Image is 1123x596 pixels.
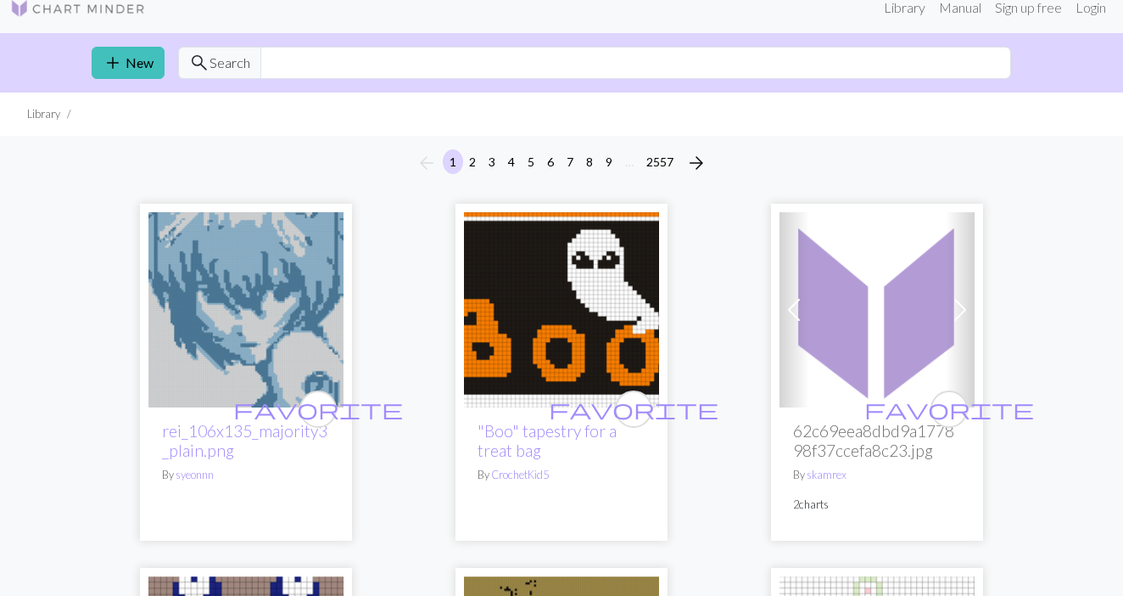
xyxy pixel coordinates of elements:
button: 3 [482,149,502,174]
button: 6 [540,149,561,174]
i: favourite [864,392,1034,426]
p: By [162,467,330,483]
p: By [478,467,645,483]
span: search [189,51,210,75]
i: Next [686,153,707,173]
nav: Page navigation [410,149,713,177]
span: favorite [864,396,1034,422]
span: favorite [549,396,718,422]
a: "Boo" tapestry for a treat bag [478,421,617,460]
span: Search [210,53,250,73]
p: By [793,467,961,483]
button: 4 [501,149,522,174]
a: skamrex [807,468,846,481]
span: arrow_forward [686,151,707,175]
span: favorite [233,396,403,422]
a: Screenshot 2025-09-16 183521.png [464,300,659,316]
button: 8 [579,149,600,174]
img: rei_106x135_majority3_plain.png [148,212,344,408]
h2: 62c69eea8dbd9a177898f37ccefa8c23.jpg [793,421,961,460]
p: 2 charts [793,497,961,513]
button: 7 [560,149,580,174]
button: favourite [615,391,652,428]
button: 9 [599,149,619,174]
a: rei_106x135_majority3_plain.png [148,300,344,316]
button: 1 [443,149,463,174]
i: favourite [549,392,718,426]
button: 5 [521,149,541,174]
button: favourite [930,391,968,428]
a: 62c69eea8dbd9a177898f37ccefa8c23.jpg [779,300,975,316]
img: 62c69eea8dbd9a177898f37ccefa8c23.jpg [779,212,975,408]
img: Screenshot 2025-09-16 183521.png [464,212,659,408]
span: add [103,51,123,75]
i: favourite [233,392,403,426]
a: syeonnn [176,468,214,481]
li: Library [27,106,60,122]
button: favourite [299,391,337,428]
button: Next [679,149,713,177]
a: New [92,47,165,79]
button: 2 [462,149,483,174]
a: rei_106x135_majority3_plain.png [162,421,327,460]
button: 2557 [640,149,680,174]
a: CrochetKid5 [491,468,549,481]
